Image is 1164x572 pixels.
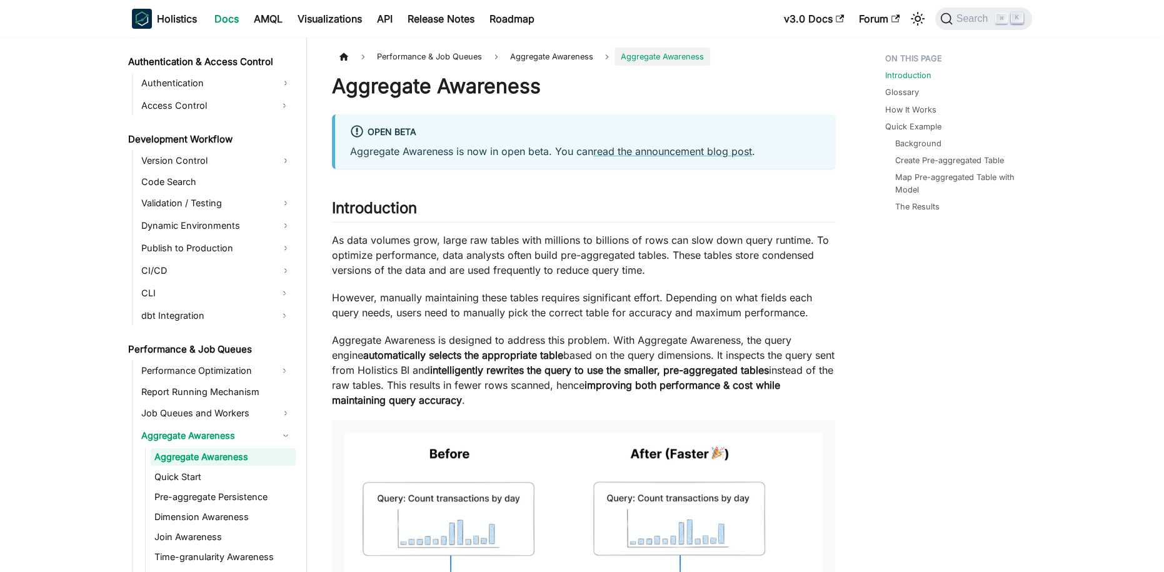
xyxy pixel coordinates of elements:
[953,13,996,24] span: Search
[363,349,563,361] strong: automatically selects the appropriate table
[895,201,940,213] a: The Results
[138,238,296,258] a: Publish to Production
[119,38,307,572] nav: Docs sidebar
[124,131,296,148] a: Development Workflow
[895,171,1020,195] a: Map Pre-aggregated Table with Model
[615,48,710,66] span: Aggregate Awareness
[332,333,835,408] p: Aggregate Awareness is designed to address this problem. With Aggregate Awareness, the query engi...
[400,9,482,29] a: Release Notes
[138,193,296,213] a: Validation / Testing
[151,488,296,506] a: Pre-aggregate Persistence
[369,9,400,29] a: API
[151,548,296,566] a: Time-granularity Awareness
[151,508,296,526] a: Dimension Awareness
[138,283,273,303] a: CLI
[332,199,835,223] h2: Introduction
[138,261,296,281] a: CI/CD
[138,173,296,191] a: Code Search
[885,69,931,81] a: Introduction
[482,9,542,29] a: Roadmap
[138,403,296,423] a: Job Queues and Workers
[138,151,296,171] a: Version Control
[350,124,820,141] div: Open Beta
[885,86,919,98] a: Glossary
[138,216,296,236] a: Dynamic Environments
[332,48,835,66] nav: Breadcrumbs
[138,73,296,93] a: Authentication
[851,9,907,29] a: Forum
[246,9,290,29] a: AMQL
[885,104,936,116] a: How It Works
[1011,13,1023,24] kbd: K
[124,341,296,358] a: Performance & Job Queues
[273,306,296,326] button: Expand sidebar category 'dbt Integration'
[371,48,488,66] span: Performance & Job Queues
[273,283,296,303] button: Expand sidebar category 'CLI'
[430,364,769,376] strong: intelligently rewrites the query to use the smaller, pre-aggregated tables
[138,361,273,381] a: Performance Optimization
[332,48,356,66] a: Home page
[332,290,835,320] p: However, manually maintaining these tables requires significant effort. Depending on what fields ...
[895,138,941,149] a: Background
[895,154,1004,166] a: Create Pre-aggregated Table
[132,9,152,29] img: Holistics
[908,9,928,29] button: Switch between dark and light mode (currently light mode)
[273,361,296,381] button: Expand sidebar category 'Performance Optimization'
[151,528,296,546] a: Join Awareness
[593,145,752,158] a: read the announcement blog post
[332,74,835,99] h1: Aggregate Awareness
[935,8,1032,30] button: Search (Command+K)
[332,233,835,278] p: As data volumes grow, large raw tables with millions to billions of rows can slow down query runt...
[124,53,296,71] a: Authentication & Access Control
[504,48,600,66] span: Aggregate Awareness
[273,96,296,116] button: Expand sidebar category 'Access Control'
[151,448,296,466] a: Aggregate Awareness
[995,13,1008,24] kbd: ⌘
[138,306,273,326] a: dbt Integration
[138,426,296,446] a: Aggregate Awareness
[157,11,197,26] b: Holistics
[776,9,851,29] a: v3.0 Docs
[138,96,273,116] a: Access Control
[885,121,941,133] a: Quick Example
[132,9,197,29] a: HolisticsHolistics
[290,9,369,29] a: Visualizations
[151,468,296,486] a: Quick Start
[207,9,246,29] a: Docs
[138,383,296,401] a: Report Running Mechanism
[350,144,820,159] p: Aggregate Awareness is now in open beta. You can .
